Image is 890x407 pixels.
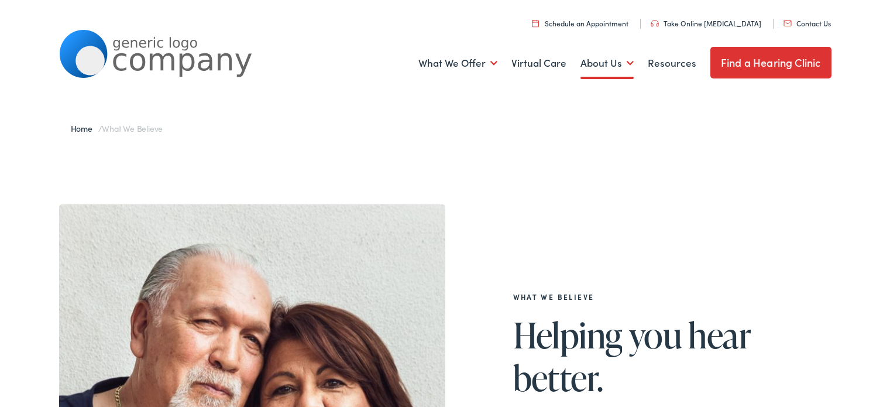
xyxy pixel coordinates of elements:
[513,316,623,354] span: Helping
[688,316,751,354] span: hear
[629,316,682,354] span: you
[513,293,794,301] h2: What We Believe
[784,20,792,26] img: utility icon
[532,19,539,27] img: utility icon
[513,358,603,397] span: better.
[651,18,761,28] a: Take Online [MEDICAL_DATA]
[418,42,497,85] a: What We Offer
[532,18,628,28] a: Schedule an Appointment
[651,20,659,27] img: utility icon
[511,42,566,85] a: Virtual Care
[580,42,634,85] a: About Us
[784,18,831,28] a: Contact Us
[648,42,696,85] a: Resources
[710,47,831,78] a: Find a Hearing Clinic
